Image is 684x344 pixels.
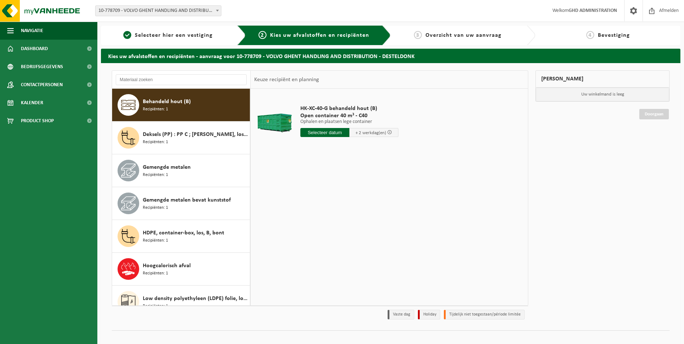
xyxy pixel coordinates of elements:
[414,31,422,39] span: 3
[535,70,670,88] div: [PERSON_NAME]
[143,106,168,113] span: Recipiënten: 1
[586,31,594,39] span: 4
[105,31,231,40] a: 1Selecteer hier een vestiging
[300,128,349,137] input: Selecteer datum
[116,74,247,85] input: Materiaal zoeken
[112,220,250,253] button: HDPE, container-box, los, B, bont Recipiënten: 1
[536,88,669,101] p: Uw winkelmand is leeg
[425,32,502,38] span: Overzicht van uw aanvraag
[259,31,266,39] span: 2
[143,163,191,172] span: Gemengde metalen
[101,49,680,63] h2: Kies uw afvalstoffen en recipiënten - aanvraag voor 10-778709 - VOLVO GHENT HANDLING AND DISTRIBU...
[143,97,191,106] span: Behandeld hout (B)
[95,5,221,16] span: 10-778709 - VOLVO GHENT HANDLING AND DISTRIBUTION - DESTELDONK
[300,105,398,112] span: HK-XC-40-G behandeld hout (B)
[112,187,250,220] button: Gemengde metalen bevat kunststof Recipiënten: 1
[143,303,168,310] span: Recipiënten: 1
[21,22,43,40] span: Navigatie
[112,89,250,122] button: Behandeld hout (B) Recipiënten: 1
[639,109,669,119] a: Doorgaan
[569,8,617,13] strong: GHD ADMINISTRATION
[444,310,525,319] li: Tijdelijk niet toegestaan/période limitée
[388,310,414,319] li: Vaste dag
[143,229,224,237] span: HDPE, container-box, los, B, bont
[143,237,168,244] span: Recipiënten: 1
[21,40,48,58] span: Dashboard
[143,172,168,178] span: Recipiënten: 1
[598,32,630,38] span: Bevestiging
[143,204,168,211] span: Recipiënten: 1
[300,112,398,119] span: Open container 40 m³ - C40
[418,310,440,319] li: Holiday
[96,6,221,16] span: 10-778709 - VOLVO GHENT HANDLING AND DISTRIBUTION - DESTELDONK
[143,196,231,204] span: Gemengde metalen bevat kunststof
[21,58,63,76] span: Bedrijfsgegevens
[356,131,386,135] span: + 2 werkdag(en)
[21,76,63,94] span: Contactpersonen
[21,94,43,112] span: Kalender
[123,31,131,39] span: 1
[143,270,168,277] span: Recipiënten: 1
[143,139,168,146] span: Recipiënten: 1
[112,154,250,187] button: Gemengde metalen Recipiënten: 1
[135,32,213,38] span: Selecteer hier een vestiging
[251,71,323,89] div: Keuze recipiënt en planning
[143,130,248,139] span: Deksels (PP) : PP C ; [PERSON_NAME], los ; B (1-5); bont
[300,119,398,124] p: Ophalen en plaatsen lege container
[270,32,369,38] span: Kies uw afvalstoffen en recipiënten
[112,122,250,154] button: Deksels (PP) : PP C ; [PERSON_NAME], los ; B (1-5); bont Recipiënten: 1
[143,294,248,303] span: Low density polyethyleen (LDPE) folie, los, naturel
[112,286,250,318] button: Low density polyethyleen (LDPE) folie, los, naturel Recipiënten: 1
[112,253,250,286] button: Hoogcalorisch afval Recipiënten: 1
[143,261,191,270] span: Hoogcalorisch afval
[21,112,54,130] span: Product Shop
